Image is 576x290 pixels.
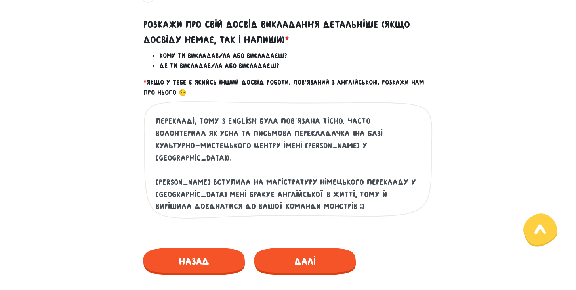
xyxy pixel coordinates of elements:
[159,51,433,61] li: Кому ти викладав/ла або викладаєш?
[143,8,433,98] div: Якщо у тебе є якийсь інший досвід роботи, пов'язаний з англійською, розкажи нам про нього 😉
[159,61,433,71] li: Де ти викладав/ла або викладаєш?
[143,248,245,275] span: Назад
[143,17,433,48] label: Розкажи про свій досвід викладання детальніше (якщо досвіду немає, так і напиши)
[254,248,356,275] span: Далі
